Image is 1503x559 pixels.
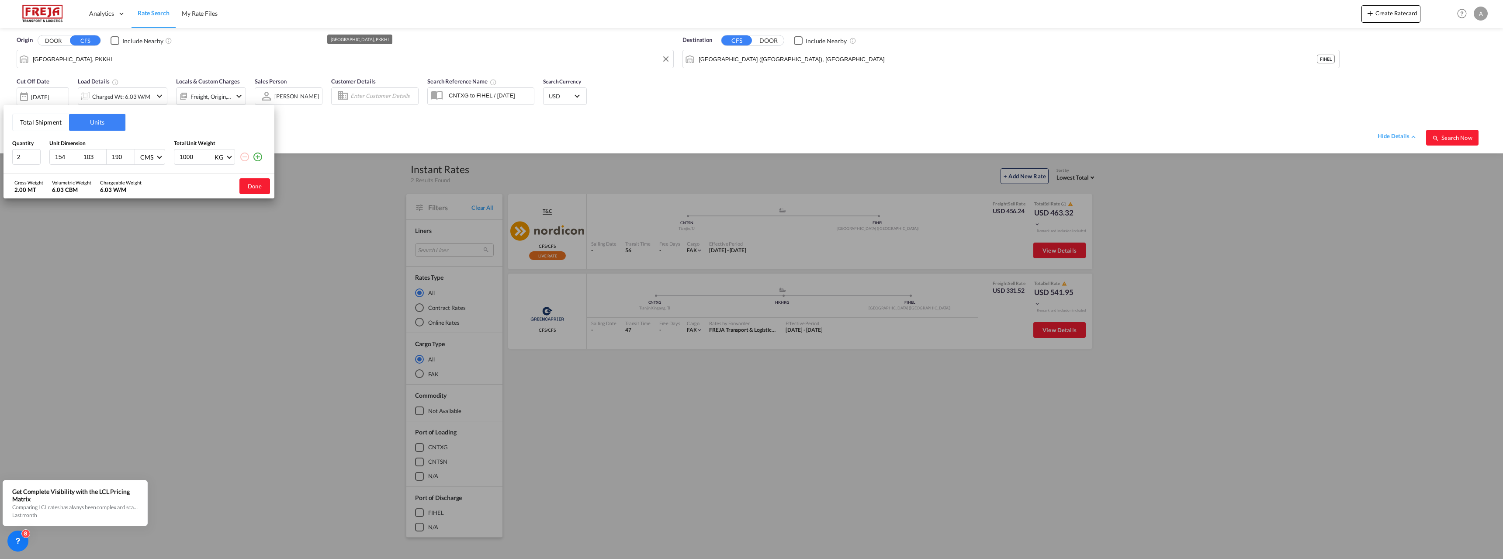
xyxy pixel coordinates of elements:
div: Chargeable Weight [100,179,142,186]
input: L [54,153,78,161]
div: Gross Weight [14,179,43,186]
div: 2.00 MT [14,186,43,194]
button: Total Shipment [13,114,69,131]
input: Enter weight [179,149,214,164]
input: H [111,153,135,161]
input: W [83,153,106,161]
div: Volumetric Weight [52,179,91,186]
button: Units [69,114,125,131]
div: CMS [140,153,153,161]
div: Total Unit Weight [174,140,266,147]
md-icon: icon-minus-circle-outline [239,152,250,162]
div: KG [215,153,223,161]
button: Done [239,178,270,194]
md-icon: icon-plus-circle-outline [253,152,263,162]
input: Qty [12,149,41,165]
div: Quantity [12,140,41,147]
div: [GEOGRAPHIC_DATA], PKKHI [331,35,389,44]
div: 6.03 W/M [100,186,142,194]
div: Unit Dimension [49,140,165,147]
div: 6.03 CBM [52,186,91,194]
